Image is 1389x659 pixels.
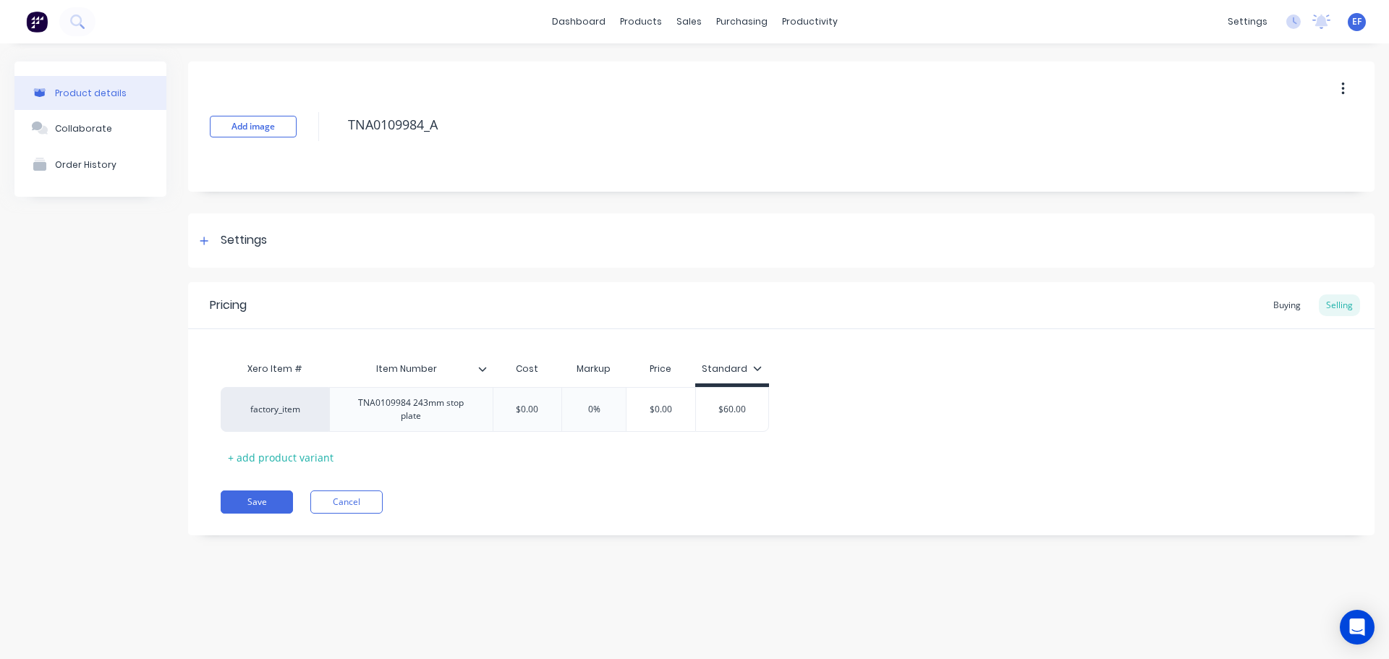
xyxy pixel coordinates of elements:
[221,387,769,432] div: factory_itemTNA0109984 243mm stop plate$0.000%$0.00$60.00
[221,446,341,469] div: + add product variant
[561,354,626,383] div: Markup
[210,297,247,314] div: Pricing
[491,391,564,428] div: $0.00
[210,116,297,137] button: Add image
[14,76,166,110] button: Product details
[26,11,48,33] img: Factory
[235,403,315,416] div: factory_item
[1266,294,1308,316] div: Buying
[310,490,383,514] button: Cancel
[613,11,669,33] div: products
[702,362,762,375] div: Standard
[669,11,709,33] div: sales
[329,351,484,387] div: Item Number
[1220,11,1275,33] div: settings
[696,391,768,428] div: $60.00
[55,123,112,134] div: Collaborate
[709,11,775,33] div: purchasing
[341,108,1255,142] textarea: TNA0109984_A
[1352,15,1362,28] span: EF
[775,11,845,33] div: productivity
[221,490,293,514] button: Save
[558,391,630,428] div: 0%
[545,11,613,33] a: dashboard
[626,354,695,383] div: Price
[221,231,267,250] div: Settings
[221,354,329,383] div: Xero Item #
[14,110,166,146] button: Collaborate
[493,354,562,383] div: Cost
[14,146,166,182] button: Order History
[336,394,487,425] div: TNA0109984 243mm stop plate
[55,88,127,98] div: Product details
[329,354,493,383] div: Item Number
[624,391,697,428] div: $0.00
[1319,294,1360,316] div: Selling
[1340,610,1375,645] div: Open Intercom Messenger
[55,159,116,170] div: Order History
